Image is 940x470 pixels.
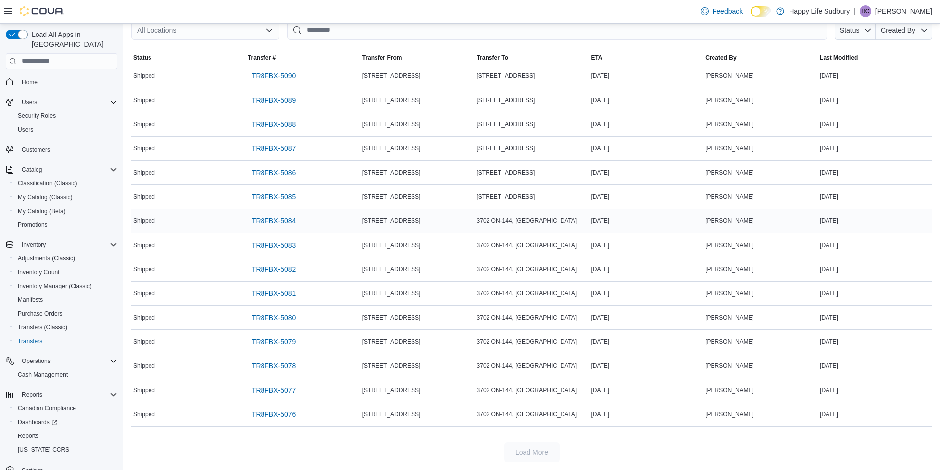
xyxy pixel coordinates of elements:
span: Security Roles [14,110,117,122]
span: Catalog [22,166,42,174]
span: TR8FBX-5077 [252,385,296,395]
span: Shipped [133,410,155,418]
span: Load All Apps in [GEOGRAPHIC_DATA] [28,30,117,49]
button: Reports [2,388,121,401]
div: [DATE] [589,167,703,179]
span: [PERSON_NAME] [705,314,754,322]
button: Classification (Classic) [10,177,121,190]
button: Created By [703,52,818,64]
span: TR8FBX-5078 [252,361,296,371]
a: My Catalog (Beta) [14,205,70,217]
span: [PERSON_NAME] [705,265,754,273]
span: TR8FBX-5084 [252,216,296,226]
button: Status [835,20,876,40]
a: TR8FBX-5088 [248,114,300,134]
span: Status [840,26,860,34]
div: [DATE] [818,191,932,203]
span: TR8FBX-5079 [252,337,296,347]
button: Created By [876,20,932,40]
span: RC [861,5,869,17]
span: Users [18,96,117,108]
span: [PERSON_NAME] [705,338,754,346]
span: Transfers [14,335,117,347]
span: TR8FBX-5086 [252,168,296,178]
button: Promotions [10,218,121,232]
p: [PERSON_NAME] [875,5,932,17]
span: [STREET_ADDRESS] [362,338,421,346]
span: Load More [515,447,548,457]
div: [DATE] [818,263,932,275]
span: Users [14,124,117,136]
span: Shipped [133,120,155,128]
button: Reports [10,429,121,443]
span: 3702 ON-144, [GEOGRAPHIC_DATA] [477,217,577,225]
a: TR8FBX-5076 [248,404,300,424]
span: Shipped [133,145,155,152]
div: [DATE] [818,94,932,106]
span: Home [18,76,117,88]
a: Inventory Count [14,266,64,278]
span: Cash Management [14,369,117,381]
div: [DATE] [818,360,932,372]
a: TR8FBX-5082 [248,259,300,279]
p: | [854,5,856,17]
span: [PERSON_NAME] [705,72,754,80]
span: Status [133,54,151,62]
span: TR8FBX-5080 [252,313,296,323]
span: Shipped [133,96,155,104]
span: 3702 ON-144, [GEOGRAPHIC_DATA] [477,410,577,418]
div: [DATE] [589,263,703,275]
span: Promotions [18,221,48,229]
span: Operations [18,355,117,367]
span: Last Modified [820,54,858,62]
span: 3702 ON-144, [GEOGRAPHIC_DATA] [477,362,577,370]
button: Load More [504,442,560,462]
a: Dashboards [10,415,121,429]
button: Purchase Orders [10,307,121,321]
a: My Catalog (Classic) [14,191,76,203]
div: [DATE] [818,239,932,251]
span: 3702 ON-144, [GEOGRAPHIC_DATA] [477,265,577,273]
span: Dashboards [18,418,57,426]
span: Classification (Classic) [14,178,117,189]
span: [STREET_ADDRESS] [477,169,535,177]
span: My Catalog (Beta) [18,207,66,215]
span: Users [18,126,33,134]
span: [STREET_ADDRESS] [362,289,421,297]
div: [DATE] [818,312,932,324]
a: Customers [18,144,54,156]
span: 3702 ON-144, [GEOGRAPHIC_DATA] [477,289,577,297]
span: [STREET_ADDRESS] [477,120,535,128]
span: Inventory [22,241,46,249]
button: [US_STATE] CCRS [10,443,121,457]
span: Inventory Count [14,266,117,278]
img: Cova [20,6,64,16]
span: [STREET_ADDRESS] [477,72,535,80]
span: [STREET_ADDRESS] [477,145,535,152]
span: Shipped [133,362,155,370]
span: Inventory Manager (Classic) [14,280,117,292]
span: Cash Management [18,371,68,379]
a: Cash Management [14,369,72,381]
span: [STREET_ADDRESS] [362,362,421,370]
span: 3702 ON-144, [GEOGRAPHIC_DATA] [477,241,577,249]
span: [PERSON_NAME] [705,193,754,201]
span: [STREET_ADDRESS] [362,72,421,80]
span: Adjustments (Classic) [14,253,117,264]
span: Shipped [133,241,155,249]
div: [DATE] [589,336,703,348]
div: [DATE] [589,360,703,372]
span: Adjustments (Classic) [18,254,75,262]
a: TR8FBX-5089 [248,90,300,110]
span: Inventory Count [18,268,60,276]
span: [STREET_ADDRESS] [362,265,421,273]
span: Shipped [133,338,155,346]
span: TR8FBX-5082 [252,264,296,274]
button: Transfer To [475,52,589,64]
span: Shipped [133,193,155,201]
div: [DATE] [589,384,703,396]
input: Dark Mode [751,6,771,17]
a: TR8FBX-5081 [248,284,300,303]
span: [PERSON_NAME] [705,96,754,104]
